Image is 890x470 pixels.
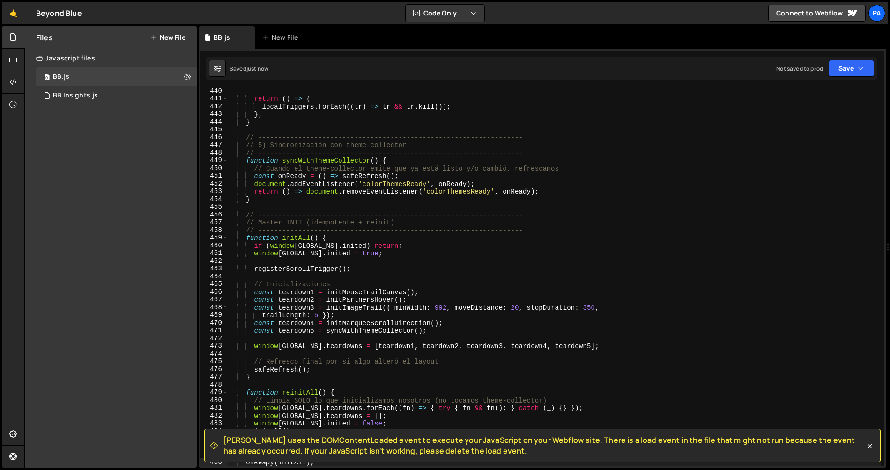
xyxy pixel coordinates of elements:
[44,74,50,82] span: 0
[36,32,53,43] h2: Files
[200,388,228,396] div: 479
[214,33,230,42] div: BB.js
[200,110,228,118] div: 443
[829,60,874,77] button: Save
[200,304,228,312] div: 468
[200,203,228,211] div: 455
[200,218,228,226] div: 457
[200,358,228,366] div: 475
[200,226,228,234] div: 458
[53,73,69,81] div: BB.js
[200,134,228,142] div: 446
[768,5,866,22] a: Connect to Webflow
[200,103,228,111] div: 442
[36,86,197,105] div: 16617/45241.js
[200,273,228,281] div: 464
[36,67,197,86] div: 16617/45315.js
[200,335,228,343] div: 472
[200,187,228,195] div: 453
[200,443,228,451] div: 486
[200,350,228,358] div: 474
[200,234,228,242] div: 459
[776,65,823,73] div: Not saved to prod
[200,257,228,265] div: 462
[200,288,228,296] div: 466
[200,172,228,180] div: 451
[200,450,228,458] div: 487
[200,164,228,172] div: 450
[200,249,228,257] div: 461
[200,396,228,404] div: 480
[200,412,228,420] div: 482
[223,435,865,456] span: [PERSON_NAME] uses the DOMContentLoaded event to execute your JavaScript on your Webflow site. Th...
[200,404,228,412] div: 481
[36,7,82,19] div: Beyond Blue
[200,265,228,273] div: 463
[200,366,228,373] div: 476
[200,458,228,466] div: 488
[53,91,98,100] div: BB Insights.js
[200,242,228,250] div: 460
[246,65,268,73] div: just now
[200,141,228,149] div: 447
[406,5,484,22] button: Code Only
[200,296,228,304] div: 467
[262,33,302,42] div: New File
[200,95,228,103] div: 441
[200,87,228,95] div: 440
[200,126,228,134] div: 445
[200,427,228,435] div: 484
[200,149,228,157] div: 448
[200,280,228,288] div: 465
[200,373,228,381] div: 477
[150,34,185,41] button: New File
[25,49,197,67] div: Javascript files
[200,419,228,427] div: 483
[200,211,228,219] div: 456
[868,5,885,22] a: Pa
[200,311,228,319] div: 469
[200,381,228,389] div: 478
[200,118,228,126] div: 444
[200,342,228,350] div: 473
[200,327,228,335] div: 471
[200,435,228,443] div: 485
[200,180,228,188] div: 452
[2,2,25,24] a: 🤙
[200,195,228,203] div: 454
[230,65,268,73] div: Saved
[200,157,228,164] div: 449
[200,319,228,327] div: 470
